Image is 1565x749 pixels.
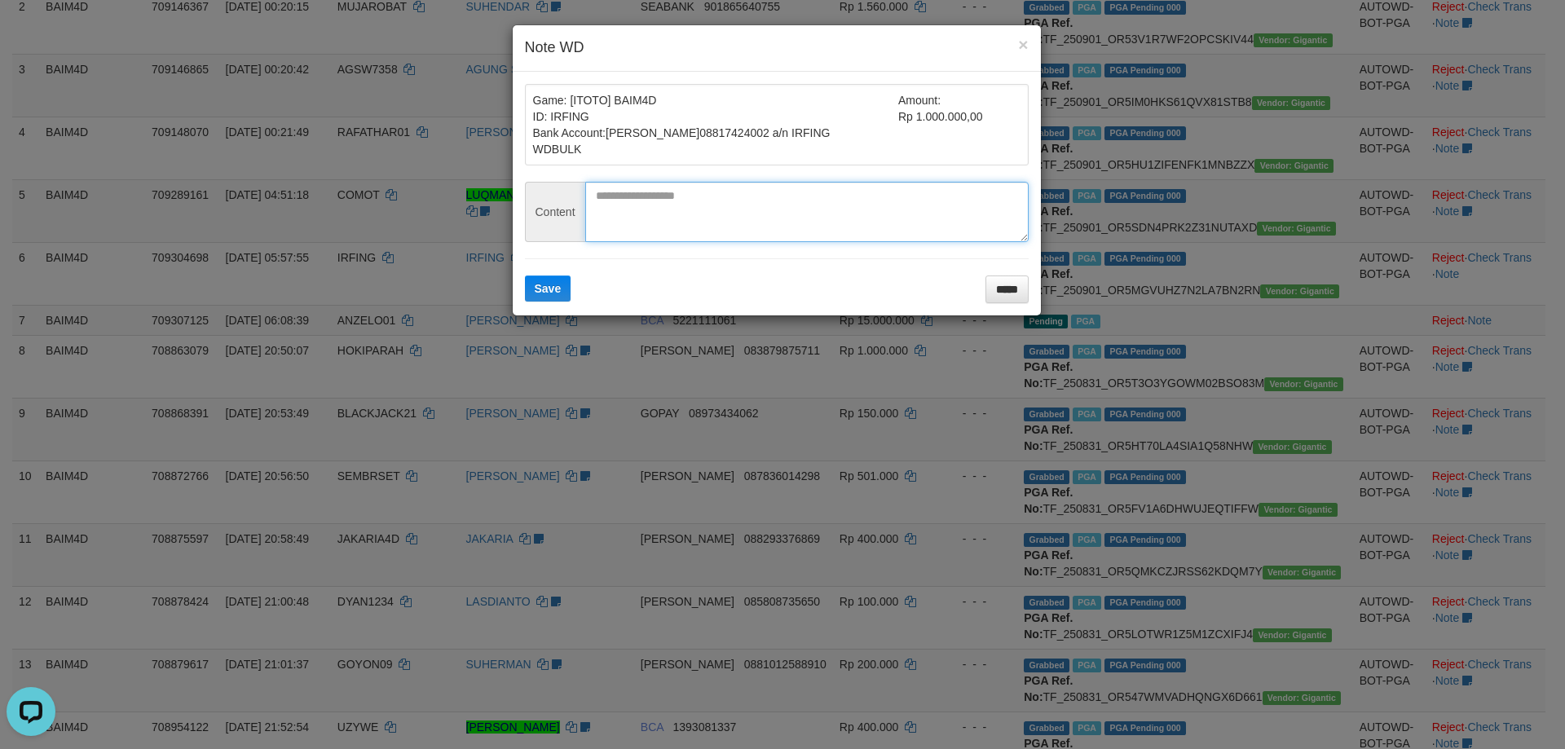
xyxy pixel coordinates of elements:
button: Save [525,275,571,302]
td: Game: [ITOTO] BAIM4D ID: IRFING Bank Account: 08817424002 a/n IRFING WDBULK [533,92,899,157]
td: Amount: Rp 1.000.000,00 [898,92,1021,157]
span: [PERSON_NAME] [606,126,699,139]
h4: Note WD [525,37,1029,59]
button: × [1018,36,1028,53]
span: Save [535,282,562,295]
span: Content [525,182,585,242]
button: Open LiveChat chat widget [7,7,55,55]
